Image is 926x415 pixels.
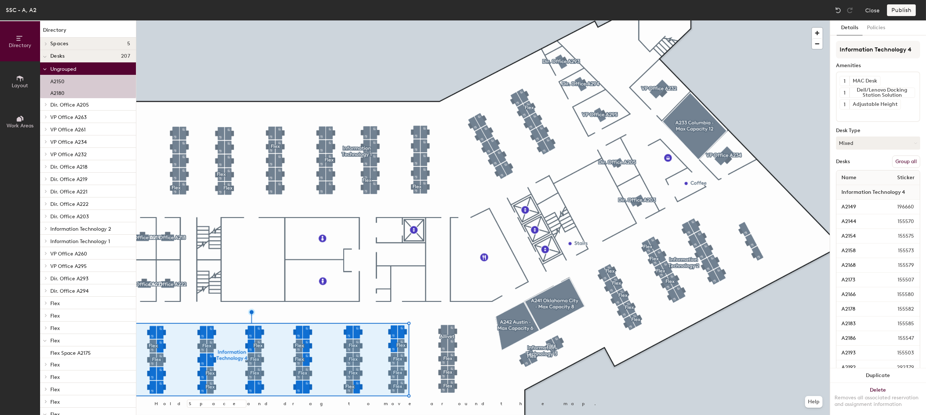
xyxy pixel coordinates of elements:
div: Desk Type [836,128,920,134]
span: 155585 [880,320,918,328]
input: Unnamed desk [838,289,880,300]
span: VP Office A234 [50,139,87,145]
button: 1 [840,88,849,97]
p: A2150 [50,76,65,85]
span: VP Office A260 [50,251,87,257]
input: Unnamed desk [838,260,880,270]
div: Desks [836,159,850,165]
button: Group all [892,155,920,168]
span: 155575 [880,232,918,240]
span: VP Office A232 [50,151,87,158]
img: Redo [846,7,853,14]
span: Name [838,171,860,184]
span: Dir. Office A218 [50,164,87,170]
img: Undo [835,7,842,14]
span: Dir. Office A205 [50,102,89,108]
button: Mixed [836,137,920,150]
span: Dir. Office A221 [50,189,87,195]
span: 155582 [880,305,918,313]
input: Unnamed desk [838,231,880,241]
span: 5 [127,41,130,47]
span: Dir. Office A203 [50,214,89,220]
span: Layout [12,82,28,89]
h1: Directory [40,26,136,38]
input: Unnamed desk [838,304,880,314]
span: Flex [50,338,60,344]
span: Flex [50,300,60,307]
span: Dir. Office A222 [50,201,89,207]
div: Removes all associated reservation and assignment information [835,395,922,408]
span: Flex [50,387,60,393]
button: 1 [840,76,849,86]
span: 155507 [880,276,918,284]
span: 1 [844,89,846,97]
span: 155573 [880,247,918,255]
span: 196660 [880,203,918,211]
div: Dell/Lenovo Docking Station Solution [849,88,915,97]
button: Close [865,4,880,16]
span: 207 [121,53,130,59]
span: Flex [50,362,60,368]
input: Unnamed desk [838,333,880,343]
span: Spaces [50,41,69,47]
span: Information Technology 1 [50,238,110,245]
span: Ungrouped [50,66,76,72]
span: Flex [50,313,60,319]
button: Duplicate [830,368,926,383]
span: VP Office A263 [50,114,87,120]
span: Information Technology 4 [838,186,909,199]
input: Unnamed desk [838,202,880,212]
div: Adjustable Height [849,100,900,109]
button: 1 [840,100,849,109]
input: Unnamed desk [838,319,880,329]
input: Unnamed desk [838,348,880,358]
div: Amenities [836,63,920,69]
div: MAC Desk [849,76,880,86]
button: Help [805,396,823,408]
span: Flex [50,374,60,380]
span: 155579 [880,261,918,269]
input: Unnamed desk [838,216,880,227]
span: Desks [50,53,65,59]
div: SSC - A, A2 [6,5,36,15]
span: 155503 [880,349,918,357]
span: 1 [844,101,846,108]
span: 155570 [880,218,918,226]
button: Details [837,20,863,35]
input: Unnamed desk [838,275,880,285]
span: Directory [9,42,31,49]
span: Information Technology 2 [50,226,111,232]
span: Dir. Office A294 [50,288,89,294]
span: Dir. Office A293 [50,276,89,282]
span: 292379 [879,364,918,372]
button: Policies [863,20,890,35]
button: DeleteRemoves all associated reservation and assignment information [830,383,926,415]
span: Flex [50,325,60,331]
span: Flex [50,399,60,405]
span: Work Areas [7,123,34,129]
input: Unnamed desk [838,362,879,373]
span: 155547 [880,334,918,342]
span: Dir. Office A219 [50,176,87,182]
span: Sticker [894,171,918,184]
p: Flex Space A2175 [50,348,91,356]
span: 1 [844,77,846,85]
p: A2180 [50,88,65,96]
span: VP Office A295 [50,263,87,269]
input: Unnamed desk [838,246,880,256]
span: 155580 [880,291,918,299]
span: VP Office A261 [50,127,86,133]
